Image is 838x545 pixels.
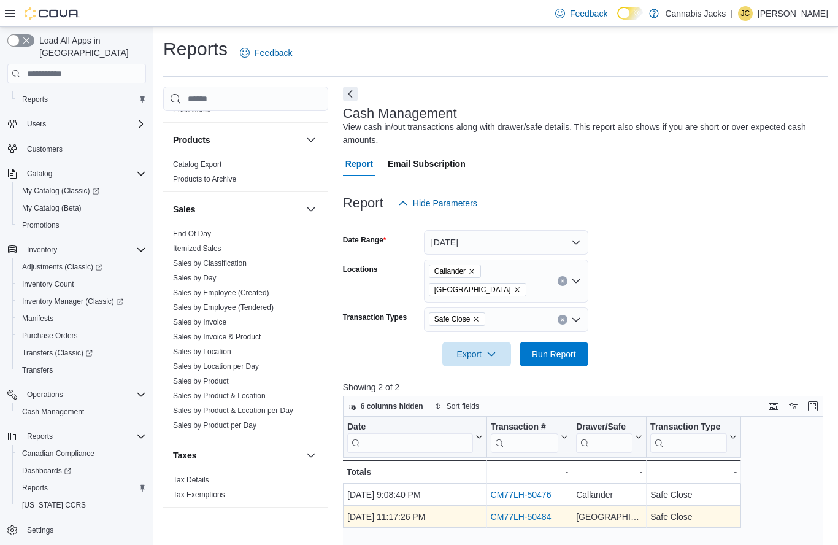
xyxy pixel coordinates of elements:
div: - [490,465,568,479]
a: Tax Details [173,476,209,484]
span: My Catalog (Classic) [17,184,146,198]
button: Display options [786,399,801,414]
span: Settings [22,522,146,538]
button: Drawer/Safe [576,422,642,453]
h1: Reports [163,37,228,61]
h3: Sales [173,203,196,215]
span: Dashboards [17,463,146,478]
button: Clear input [558,315,567,325]
div: View cash in/out transactions along with drawer/safe details. This report also shows if you are s... [343,121,822,147]
button: Products [304,133,318,147]
span: Reports [22,483,48,493]
div: Transaction Type [650,422,727,453]
a: Purchase Orders [17,328,83,343]
input: Dark Mode [617,7,643,20]
div: Pricing [163,102,328,122]
a: Sales by Employee (Tendered) [173,303,274,312]
span: Export [450,342,504,366]
a: Settings [22,523,58,538]
span: Callander [434,265,466,277]
span: Inventory Manager (Classic) [17,294,146,309]
span: Reports [17,92,146,107]
span: Purchase Orders [17,328,146,343]
div: [DATE] 9:08:40 PM [347,488,483,503]
span: Manifests [22,314,53,323]
button: Export [442,342,511,366]
span: Callander [429,265,481,278]
span: 6 columns hidden [361,401,423,411]
label: Date Range [343,235,386,245]
span: [GEOGRAPHIC_DATA] [434,284,511,296]
a: CM77LH-50476 [490,490,551,500]
div: [GEOGRAPHIC_DATA] [576,510,642,525]
a: Adjustments (Classic) [17,260,107,274]
span: Operations [22,387,146,402]
a: Sales by Invoice & Product [173,333,261,341]
a: Tax Exemptions [173,490,225,499]
a: Transfers (Classic) [17,346,98,360]
a: Catalog Export [173,160,221,169]
button: [US_STATE] CCRS [12,497,151,514]
label: Locations [343,265,378,274]
a: Sales by Product & Location per Day [173,406,293,415]
span: Feedback [255,47,292,59]
span: Transfers (Classic) [17,346,146,360]
a: Inventory Count [17,277,79,292]
span: [US_STATE] CCRS [22,500,86,510]
span: Settings [27,525,53,535]
button: Transaction Type [650,422,737,453]
a: CM77LH-50484 [490,512,551,522]
span: Email Subscription [388,152,466,176]
span: Canadian Compliance [17,446,146,461]
button: Keyboard shortcuts [766,399,781,414]
button: Sales [173,203,301,215]
a: Products to Archive [173,175,236,184]
span: Transfers [17,363,146,377]
button: Open list of options [571,315,581,325]
span: Run Report [532,348,576,360]
button: My Catalog (Beta) [12,199,151,217]
span: Inventory [22,242,146,257]
button: Users [2,115,151,133]
div: Taxes [163,473,328,507]
a: Inventory Manager (Classic) [12,293,151,310]
div: Callander [576,488,642,503]
span: Users [27,119,46,129]
span: Purchase Orders [22,331,78,341]
button: Reports [12,91,151,108]
a: Dashboards [17,463,76,478]
button: Clear input [558,276,567,286]
span: Safe Close [429,312,486,326]
a: Feedback [550,1,612,26]
h3: Taxes [173,449,197,462]
span: Cash Management [17,404,146,419]
span: Canadian Compliance [22,449,94,458]
span: Inventory Count [17,277,146,292]
div: Totals [347,465,483,479]
a: Cash Management [17,404,89,419]
div: Safe Close [650,510,737,525]
span: Catalog [22,166,146,181]
span: Inventory [27,245,57,255]
span: Hide Parameters [413,197,477,209]
a: Promotions [17,218,64,233]
a: Sales by Product & Location [173,392,266,400]
span: Promotions [22,220,60,230]
button: Enter fullscreen [805,399,820,414]
span: Safe Close [434,313,471,325]
div: Transaction # [490,422,558,433]
p: Cannabis Jacks [665,6,726,21]
button: Remove North Bay from selection in this group [513,286,521,293]
span: Adjustments (Classic) [17,260,146,274]
button: Purchase Orders [12,327,151,344]
button: Settings [2,521,151,539]
button: Transfers [12,361,151,379]
div: Date [347,422,473,433]
button: Remove Callander from selection in this group [468,268,475,275]
button: Run Report [520,342,588,366]
button: Canadian Compliance [12,445,151,462]
p: [PERSON_NAME] [758,6,828,21]
a: My Catalog (Beta) [17,201,86,215]
a: Transfers (Classic) [12,344,151,361]
span: Transfers (Classic) [22,348,93,358]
